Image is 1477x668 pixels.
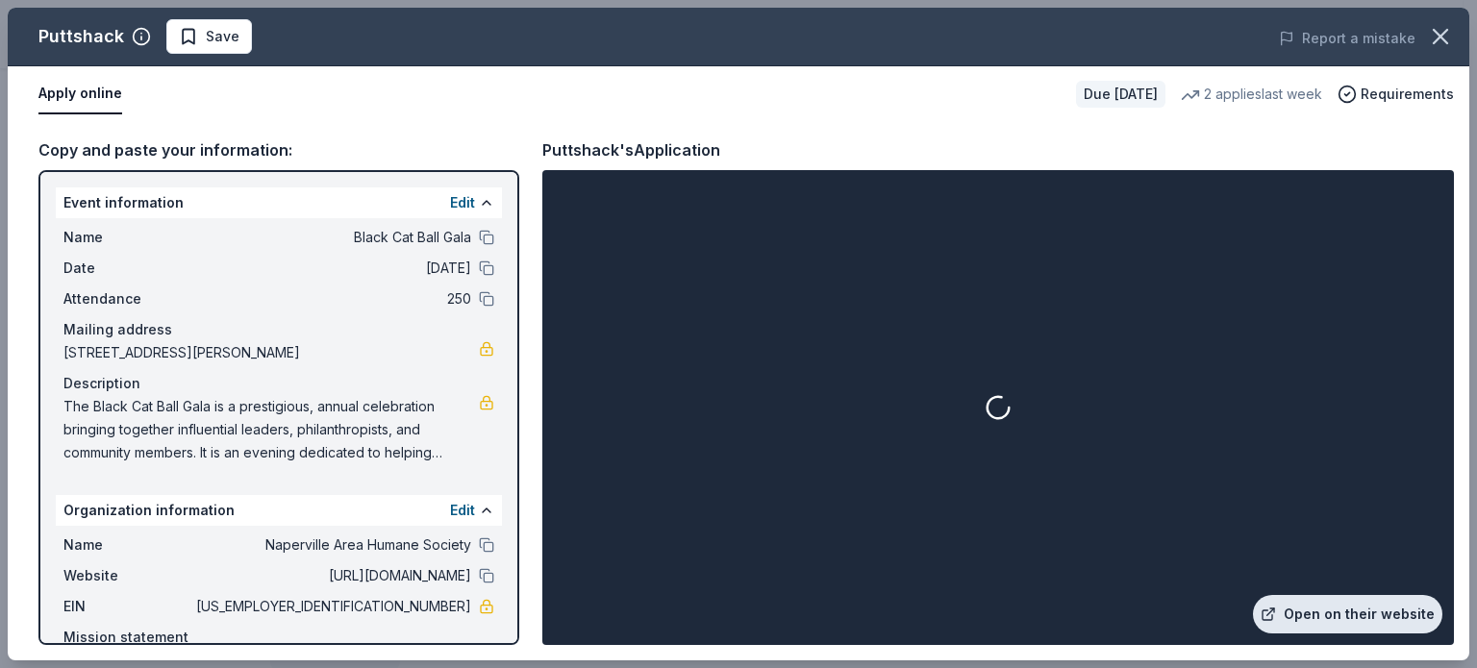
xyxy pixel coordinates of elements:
span: Website [63,564,192,587]
span: [DATE] [192,257,471,280]
span: Name [63,533,192,557]
span: Date [63,257,192,280]
div: Puttshack's Application [542,137,720,162]
span: [STREET_ADDRESS][PERSON_NAME] [63,341,479,364]
div: Due [DATE] [1076,81,1165,108]
div: Copy and paste your information: [38,137,519,162]
button: Save [166,19,252,54]
span: Requirements [1361,83,1454,106]
span: Black Cat Ball Gala [192,226,471,249]
span: Naperville Area Humane Society [192,533,471,557]
div: 2 applies last week [1181,83,1322,106]
div: Event information [56,187,502,218]
div: Mailing address [63,318,494,341]
span: Name [63,226,192,249]
span: 250 [192,287,471,310]
button: Apply online [38,74,122,114]
button: Requirements [1338,83,1454,106]
span: The Black Cat Ball Gala is a prestigious, annual celebration bringing together influential leader... [63,395,479,464]
div: Organization information [56,495,502,526]
div: Description [63,372,494,395]
div: Puttshack [38,21,124,52]
span: [URL][DOMAIN_NAME] [192,564,471,587]
span: Save [206,25,239,48]
span: EIN [63,595,192,618]
button: Report a mistake [1279,27,1415,50]
button: Edit [450,499,475,522]
a: Open on their website [1253,595,1442,633]
button: Edit [450,191,475,214]
span: [US_EMPLOYER_IDENTIFICATION_NUMBER] [192,595,471,618]
div: Mission statement [63,626,494,649]
span: Attendance [63,287,192,310]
